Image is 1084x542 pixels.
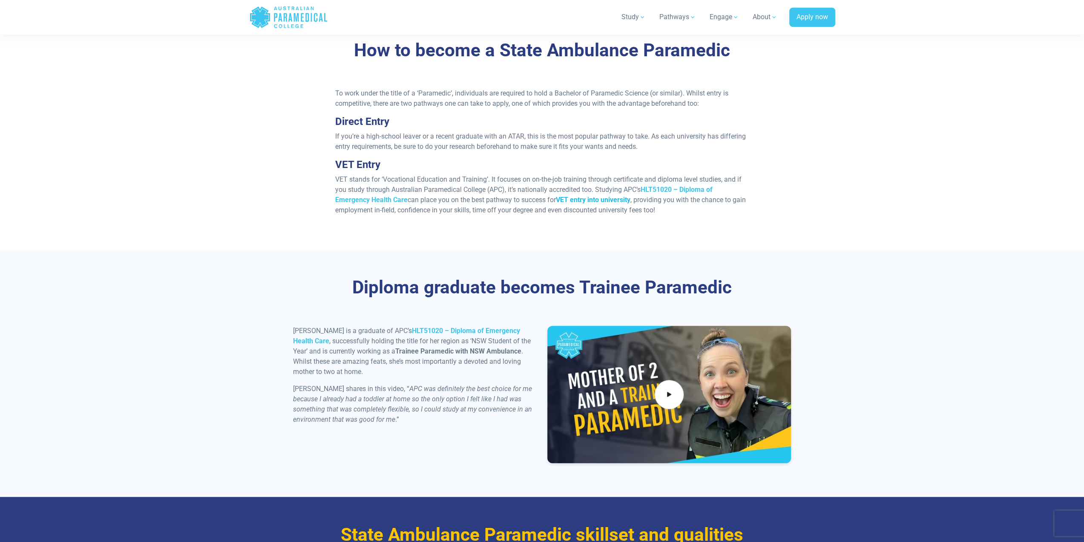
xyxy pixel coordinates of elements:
em: APC was definitely the best choice for me because I already had a toddler at home so the only opt... [293,385,532,423]
span: VET stands for ‘Vocational Education and Training’. It focuses on on-the-job training through cer... [335,175,742,194]
p: [PERSON_NAME] shares in this video, “ .” [293,384,537,425]
p: [PERSON_NAME] is a graduate of APC’s , successfully holding the title for her region as ‘NSW Stud... [293,326,537,377]
a: HLT51020 – Diploma of Emergency Health Care [293,327,520,345]
span: To work under the title of a ‘Paramedic’, individuals are required to hold a Bachelor of Paramedi... [335,89,728,107]
span: Direct Entry [335,116,389,128]
h3: Diploma graduate becomes Trainee Paramedic [293,277,791,299]
span: If you’re a high-school leaver or a recent graduate with an ATAR, this is the most popular pathwa... [335,132,746,151]
a: Australian Paramedical College [249,3,328,31]
a: HLT51020 – Diploma of Emergency Health Care [335,185,713,204]
a: Pathways [654,5,701,29]
a: Apply now [789,8,835,27]
span: , providing you with the chance to gain employment in-field, confidence in your skills, time off ... [335,196,746,214]
span: can place you on the best pathway to success for [408,196,556,204]
a: Engage [704,5,744,29]
a: VET entry into university [556,196,630,204]
a: About [748,5,782,29]
strong: Trainee Paramedic with NSW Ambulance [395,347,521,355]
h3: How to become a State Ambulance Paramedic [293,40,791,61]
span: VET Entry [335,159,380,171]
a: Study [616,5,651,29]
